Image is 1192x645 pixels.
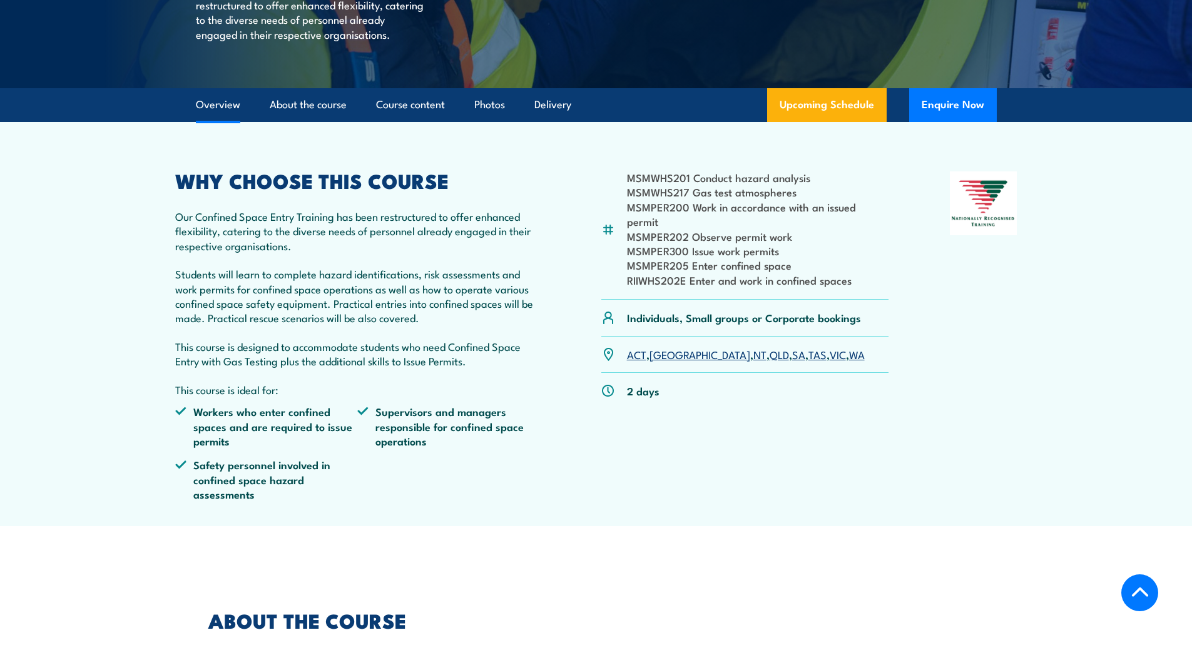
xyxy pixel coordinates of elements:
p: Individuals, Small groups or Corporate bookings [627,310,861,325]
a: Upcoming Schedule [767,88,887,122]
h2: ABOUT THE COURSE [208,611,539,629]
li: Workers who enter confined spaces and are required to issue permits [175,404,358,448]
a: SA [792,347,805,362]
h2: WHY CHOOSE THIS COURSE [175,171,541,189]
li: MSMPER205 Enter confined space [627,258,889,272]
a: WA [849,347,865,362]
a: Delivery [534,88,571,121]
li: RIIWHS202E Enter and work in confined spaces [627,273,889,287]
a: ACT [627,347,646,362]
a: VIC [830,347,846,362]
p: Our Confined Space Entry Training has been restructured to offer enhanced flexibility, catering t... [175,209,541,253]
li: MSMPER300 Issue work permits [627,243,889,258]
a: Photos [474,88,505,121]
li: MSMPER200 Work in accordance with an issued permit [627,200,889,229]
a: About the course [270,88,347,121]
a: TAS [808,347,827,362]
img: Nationally Recognised Training logo. [950,171,1017,235]
p: This course is ideal for: [175,382,541,397]
p: This course is designed to accommodate students who need Confined Space Entry with Gas Testing pl... [175,339,541,368]
p: Students will learn to complete hazard identifications, risk assessments and work permits for con... [175,267,541,325]
a: QLD [770,347,789,362]
p: , , , , , , , [627,347,865,362]
button: Enquire Now [909,88,997,122]
a: [GEOGRAPHIC_DATA] [649,347,750,362]
p: 2 days [627,383,660,398]
li: MSMWHS217 Gas test atmospheres [627,185,889,199]
li: MSMPER202 Observe permit work [627,229,889,243]
a: Course content [376,88,445,121]
li: Safety personnel involved in confined space hazard assessments [175,457,358,501]
a: NT [753,347,767,362]
a: Overview [196,88,240,121]
li: Supervisors and managers responsible for confined space operations [357,404,540,448]
li: MSMWHS201 Conduct hazard analysis [627,170,889,185]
